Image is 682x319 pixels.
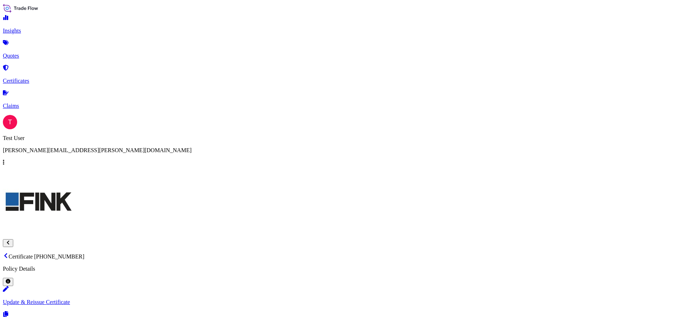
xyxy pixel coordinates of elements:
[3,91,679,109] a: Claims
[3,147,679,154] p: [PERSON_NAME][EMAIL_ADDRESS][PERSON_NAME][DOMAIN_NAME]
[3,287,679,305] a: Update & Reissue Certificate
[3,28,679,34] p: Insights
[3,103,679,109] p: Claims
[3,78,679,84] p: Certificates
[3,266,679,272] p: Policy Details
[3,40,679,59] a: Quotes
[3,15,679,34] a: Insights
[8,119,12,126] span: T
[3,299,679,305] p: Update & Reissue Certificate
[3,166,74,237] img: organization-logo
[3,53,679,59] p: Quotes
[3,66,679,84] a: Certificates
[3,253,679,260] p: Certificate [PHONE_NUMBER]
[3,135,679,141] p: Test User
